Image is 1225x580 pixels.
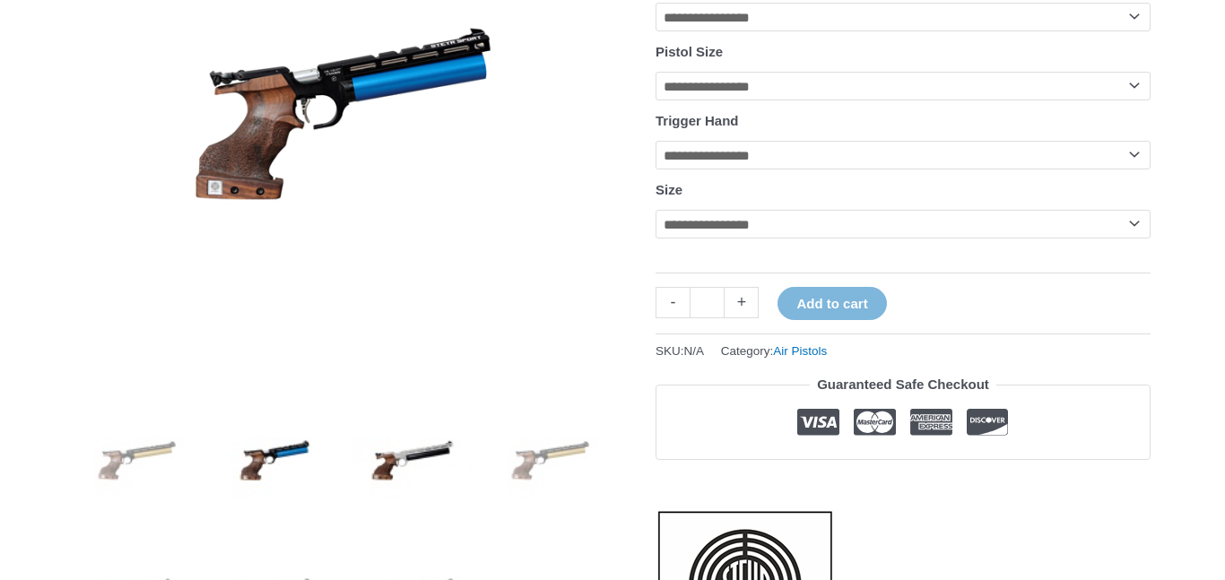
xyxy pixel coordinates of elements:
[810,372,996,397] legend: Guaranteed Safe Checkout
[773,344,827,358] a: Air Pistols
[488,398,612,523] img: Steyr EVO 10E
[690,287,725,318] input: Product quantity
[684,344,705,358] span: N/A
[656,473,1151,495] iframe: Customer reviews powered by Trustpilot
[656,287,690,318] a: -
[74,398,199,523] img: Steyr EVO 10E
[656,182,682,197] label: Size
[721,340,828,362] span: Category:
[656,113,739,128] label: Trigger Hand
[778,287,886,320] button: Add to cart
[656,340,704,362] span: SKU:
[656,44,723,59] label: Pistol Size
[213,398,337,523] img: EVO 10E - Image 2
[725,287,759,318] a: +
[351,398,475,523] img: EVO 10E - Image 3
